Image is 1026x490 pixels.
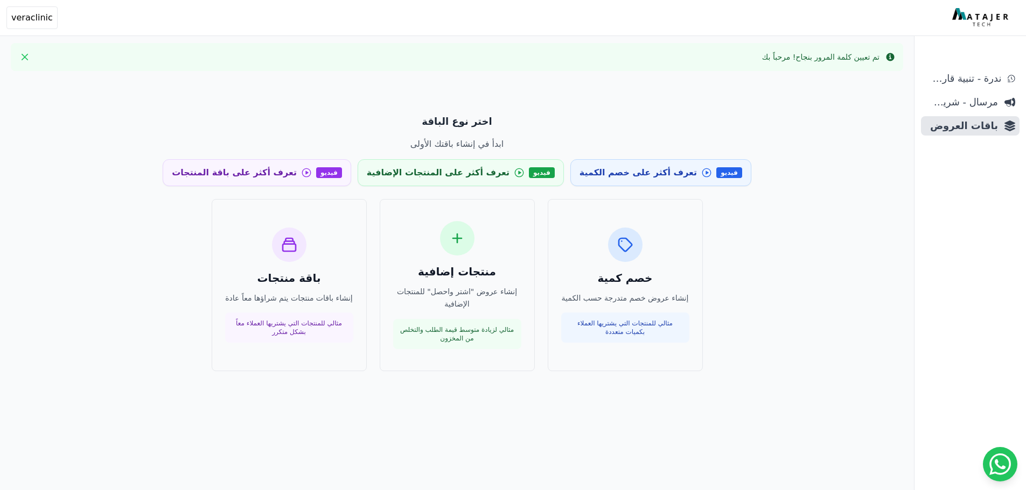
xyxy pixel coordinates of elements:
[100,138,815,151] p: ابدأ في إنشاء باقتك الأولى
[393,264,521,279] h3: منتجات إضافية
[358,159,564,186] a: فيديو تعرف أكثر على المنتجات الإضافية
[952,8,1011,27] img: MatajerTech Logo
[400,325,515,343] p: مثالي لزيادة متوسط قيمة الطلب والتخلص من المخزون
[580,166,697,179] span: تعرف أكثر على خصم الكمية
[11,11,53,24] span: veraclinic
[367,166,509,179] span: تعرف أكثر على المنتجات الإضافية
[716,167,742,178] span: فيديو
[925,118,998,133] span: باقات العروض
[163,159,351,186] a: فيديو تعرف أكثر على باقة المنتجات
[6,6,58,29] button: veraclinic
[925,71,1001,86] span: ندرة - تنبية قارب علي النفاذ
[100,114,815,129] p: اختر نوع الباقة
[16,48,33,66] button: Close
[925,95,998,110] span: مرسال - شريط دعاية
[393,286,521,310] p: إنشاء عروض "اشتر واحصل" للمنتجات الإضافية
[561,292,689,304] p: إنشاء عروض خصم متدرجة حسب الكمية
[232,319,347,336] p: مثالي للمنتجات التي يشتريها العملاء معاً بشكل متكرر
[225,271,353,286] h3: باقة منتجات
[225,292,353,304] p: إنشاء باقات منتجات يتم شراؤها معاً عادة
[172,166,297,179] span: تعرف أكثر على باقة المنتجات
[316,167,342,178] span: فيديو
[762,52,880,62] div: تم تعيين كلمة المرور بنجاح! مرحباً بك
[570,159,751,186] a: فيديو تعرف أكثر على خصم الكمية
[561,271,689,286] h3: خصم كمية
[568,319,683,336] p: مثالي للمنتجات التي يشتريها العملاء بكميات متعددة
[529,167,555,178] span: فيديو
